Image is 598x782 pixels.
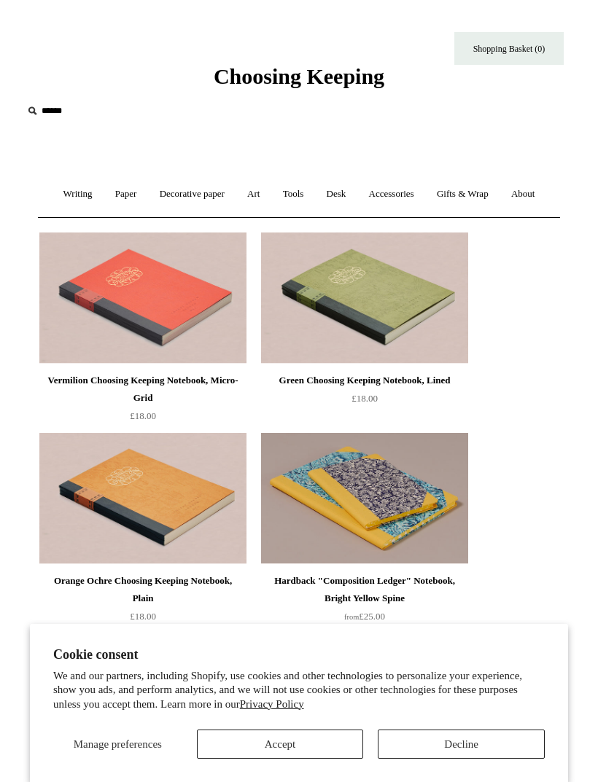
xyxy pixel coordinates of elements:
[53,647,545,662] h2: Cookie consent
[352,393,378,404] span: £18.00
[53,175,103,214] a: Writing
[214,76,384,86] a: Choosing Keeping
[240,698,304,710] a: Privacy Policy
[214,64,384,88] span: Choosing Keeping
[39,232,246,364] img: Vermilion Choosing Keeping Notebook, Micro-Grid
[39,433,246,564] img: Orange Ochre Choosing Keeping Notebook, Plain
[74,738,162,750] span: Manage preferences
[43,372,243,407] div: Vermilion Choosing Keeping Notebook, Micro-Grid
[39,572,246,632] a: Orange Ochre Choosing Keeping Notebook, Plain £18.00
[261,433,468,564] a: Hardback "Composition Ledger" Notebook, Bright Yellow Spine Hardback "Composition Ledger" Noteboo...
[197,730,364,759] button: Accept
[261,232,468,364] img: Green Choosing Keeping Notebook, Lined
[427,175,499,214] a: Gifts & Wrap
[501,175,545,214] a: About
[149,175,235,214] a: Decorative paper
[130,611,156,622] span: £18.00
[359,175,424,214] a: Accessories
[39,232,246,364] a: Vermilion Choosing Keeping Notebook, Micro-Grid Vermilion Choosing Keeping Notebook, Micro-Grid
[261,433,468,564] img: Hardback "Composition Ledger" Notebook, Bright Yellow Spine
[261,572,468,632] a: Hardback "Composition Ledger" Notebook, Bright Yellow Spine from£25.00
[43,572,243,607] div: Orange Ochre Choosing Keeping Notebook, Plain
[105,175,147,214] a: Paper
[39,372,246,431] a: Vermilion Choosing Keeping Notebook, Micro-Grid £18.00
[53,669,545,712] p: We and our partners, including Shopify, use cookies and other technologies to personalize your ex...
[39,433,246,564] a: Orange Ochre Choosing Keeping Notebook, Plain Orange Ochre Choosing Keeping Notebook, Plain
[454,32,564,65] a: Shopping Basket (0)
[378,730,545,759] button: Decline
[261,232,468,364] a: Green Choosing Keeping Notebook, Lined Green Choosing Keeping Notebook, Lined
[53,730,182,759] button: Manage preferences
[261,372,468,431] a: Green Choosing Keeping Notebook, Lined £18.00
[130,410,156,421] span: £18.00
[273,175,314,214] a: Tools
[344,611,385,622] span: £25.00
[265,572,465,607] div: Hardback "Composition Ledger" Notebook, Bright Yellow Spine
[237,175,270,214] a: Art
[317,175,357,214] a: Desk
[344,613,359,621] span: from
[265,372,465,389] div: Green Choosing Keeping Notebook, Lined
